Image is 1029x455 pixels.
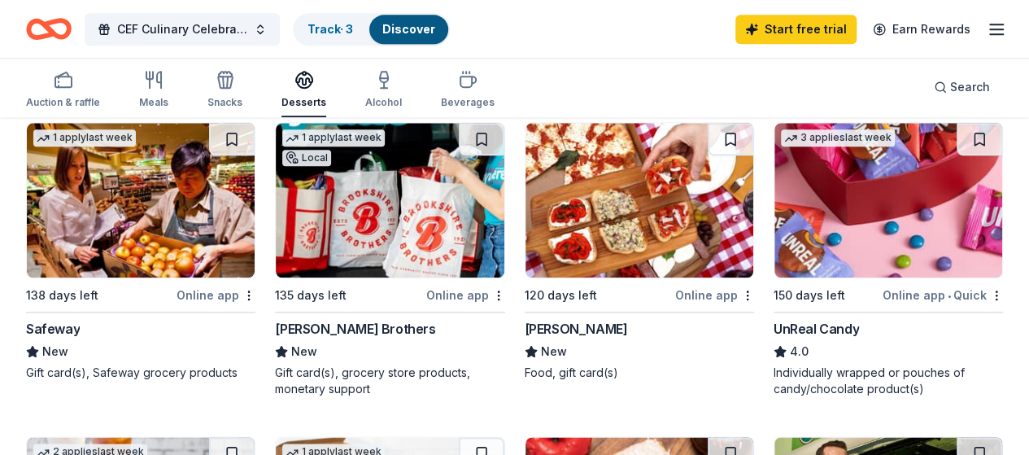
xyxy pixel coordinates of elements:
span: 4.0 [790,342,809,361]
a: Discover [382,22,435,36]
div: 150 days left [774,286,845,305]
div: Beverages [441,96,495,109]
div: Online app Quick [883,285,1003,305]
div: 1 apply last week [282,129,385,147]
img: Image for UnReal Candy [774,123,1002,278]
div: [PERSON_NAME] [525,319,628,339]
span: Search [950,77,990,97]
a: Home [26,10,72,48]
img: Image for Safeway [27,123,255,278]
img: Image for Brookshire Brothers [276,123,504,278]
button: Track· 3Discover [293,13,450,46]
div: Individually wrapped or pouches of candy/chocolate product(s) [774,365,1003,397]
button: Snacks [207,63,242,117]
img: Image for Grimaldi's [525,123,753,278]
button: CEF Culinary Celebration [85,13,280,46]
div: Desserts [281,96,326,109]
button: Desserts [281,63,326,117]
div: Alcohol [365,96,402,109]
div: 120 days left [525,286,597,305]
div: Local [282,150,331,166]
div: Auction & raffle [26,96,100,109]
div: Online app [426,285,505,305]
div: Online app [177,285,255,305]
div: 3 applies last week [781,129,895,147]
button: Meals [139,63,168,117]
div: Snacks [207,96,242,109]
button: Alcohol [365,63,402,117]
button: Auction & raffle [26,63,100,117]
div: Gift card(s), grocery store products, monetary support [275,365,504,397]
div: 1 apply last week [33,129,136,147]
span: CEF Culinary Celebration [117,20,247,39]
a: Image for Grimaldi's120 days leftOnline app[PERSON_NAME]NewFood, gift card(s) [525,122,754,381]
a: Image for Safeway1 applylast week138 days leftOnline appSafewayNewGift card(s), Safeway grocery p... [26,122,255,381]
div: 135 days left [275,286,347,305]
div: 138 days left [26,286,98,305]
div: [PERSON_NAME] Brothers [275,319,435,339]
span: New [291,342,317,361]
a: Earn Rewards [863,15,980,44]
div: Online app [675,285,754,305]
div: Safeway [26,319,80,339]
div: Gift card(s), Safeway grocery products [26,365,255,381]
span: New [541,342,567,361]
a: Image for UnReal Candy3 applieslast week150 days leftOnline app•QuickUnReal Candy4.0Individually ... [774,122,1003,397]
a: Image for Brookshire Brothers1 applylast weekLocal135 days leftOnline app[PERSON_NAME] BrothersNe... [275,122,504,397]
button: Search [921,71,1003,103]
a: Track· 3 [307,22,353,36]
button: Beverages [441,63,495,117]
div: Meals [139,96,168,109]
a: Start free trial [735,15,857,44]
div: UnReal Candy [774,319,859,339]
span: • [948,289,951,302]
div: Food, gift card(s) [525,365,754,381]
span: New [42,342,68,361]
